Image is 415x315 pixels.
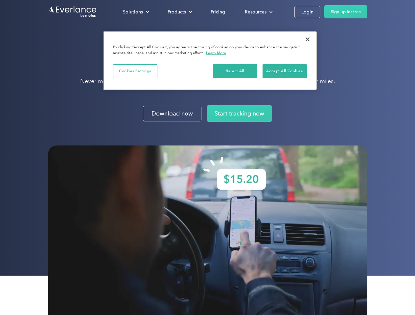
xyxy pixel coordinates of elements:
[143,106,201,121] a: Download now
[238,6,278,18] div: Resources
[207,105,272,122] a: Start tracking now
[80,77,335,85] p: Never miss a mile with the Everlance mileage tracker app. Set it, forget it and track all your mi...
[301,8,313,16] div: Login
[168,8,186,16] div: Products
[245,8,266,16] div: Resources
[213,64,257,78] button: Reject All
[113,64,157,78] button: Cookies Settings
[324,5,367,18] a: Sign up for free
[48,6,97,18] a: Go to homepage
[206,51,226,55] a: More information about your privacy, opens in a new tab
[113,45,307,56] div: By clicking “Accept All Cookies”, you agree to the storing of cookies on your device to enhance s...
[211,8,225,16] div: Pricing
[161,6,197,18] div: Products
[300,32,315,47] button: Close
[103,31,317,90] div: Privacy
[204,6,232,18] a: Pricing
[263,64,307,78] button: Accept All Cookies
[123,8,143,16] div: Solutions
[80,52,335,71] h1: Automatic mileage tracker
[103,31,317,90] div: Cookie banner
[116,6,154,18] div: Solutions
[294,6,320,18] a: Login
